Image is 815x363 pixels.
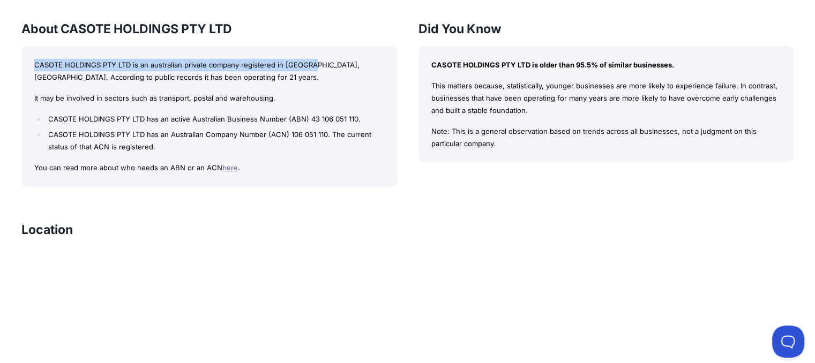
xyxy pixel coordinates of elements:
h3: Did You Know [418,20,794,37]
h3: Location [21,221,73,238]
p: CASOTE HOLDINGS PTY LTD is older than 95.5% of similar businesses. [431,59,781,71]
h3: About CASOTE HOLDINGS PTY LTD [21,20,397,37]
li: CASOTE HOLDINGS PTY LTD has an active Australian Business Number (ABN) 43 106 051 110. [46,113,384,125]
iframe: Toggle Customer Support [772,326,804,358]
p: This matters because, statistically, younger businesses are more likely to experience failure. In... [431,80,781,116]
p: Note: This is a general observation based on trends across all businesses, not a judgment on this... [431,125,781,150]
li: CASOTE HOLDINGS PTY LTD has an Australian Company Number (ACN) 106 051 110. The current status of... [46,128,384,153]
a: here [222,163,238,172]
p: You can read more about who needs an ABN or an ACN . [34,162,384,174]
p: CASOTE HOLDINGS PTY LTD is an australian private company registered in [GEOGRAPHIC_DATA], [GEOGRA... [34,59,384,84]
p: It may be involved in sectors such as transport, postal and warehousing. [34,92,384,104]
